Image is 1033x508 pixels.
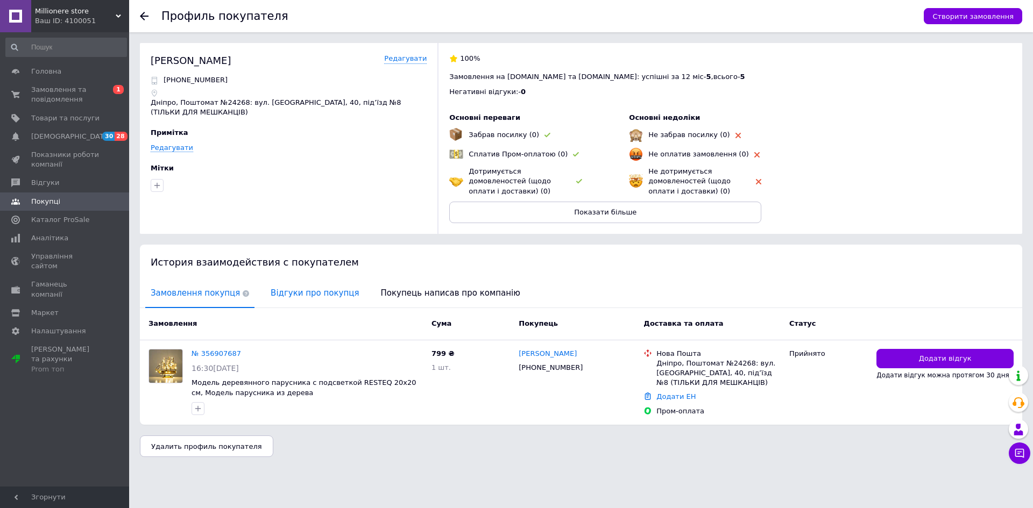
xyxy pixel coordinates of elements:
span: Покупець написав про компанію [376,280,526,307]
a: № 356907687 [192,349,241,357]
button: Удалить профиль покупателя [140,435,273,457]
span: 799 ₴ [431,349,455,357]
button: Показати більше [449,202,761,223]
a: [PERSON_NAME] [519,349,577,359]
span: Замовлення [148,319,197,327]
span: Каталог ProSale [31,215,89,225]
span: Замовлення на [DOMAIN_NAME] та [DOMAIN_NAME]: успішні за 12 міс - , всього - [449,73,745,81]
div: Prom топ [31,364,100,374]
span: Показники роботи компанії [31,150,100,169]
span: Відгуки [31,178,59,188]
span: 0 [521,88,526,96]
div: Прийнято [789,349,868,359]
img: Фото товару [149,349,182,383]
img: emoji [629,128,643,142]
span: Відгуки про покупця [265,280,364,307]
span: Покупець [519,319,558,327]
span: Головна [31,67,61,76]
span: Налаштування [31,326,86,336]
button: Створити замовлення [924,8,1022,24]
a: Додати ЕН [656,392,696,400]
div: [PERSON_NAME] [151,54,231,67]
span: Доставка та оплата [643,319,723,327]
span: Мітки [151,164,174,172]
button: Додати відгук [876,349,1014,369]
span: Маркет [31,308,59,318]
span: Аналітика [31,233,68,243]
span: Не оплатив замовлення (0) [648,150,748,158]
div: [PHONE_NUMBER] [516,361,585,375]
a: Модель деревянного парусника с подсветкой RESTEQ 20х20 см, Модель парусника из дерева [192,378,416,397]
div: Ваш ID: 4100051 [35,16,129,26]
span: Негативні відгуки: - [449,88,521,96]
span: Замовлення та повідомлення [31,85,100,104]
img: rating-tag-type [544,133,550,138]
input: Пошук [5,38,127,57]
img: emoji [449,147,463,161]
span: Не дотримується домовленостей (щодо оплати і доставки) (0) [648,167,731,195]
a: Фото товару [148,349,183,383]
img: emoji [449,128,462,141]
span: [DEMOGRAPHIC_DATA] [31,132,111,141]
img: emoji [629,174,643,188]
img: emoji [629,147,643,161]
div: Повернутися назад [140,12,148,20]
span: Забрав посилку (0) [469,131,539,139]
a: Редагувати [384,54,427,64]
span: 30 [102,132,115,141]
div: Пром-оплата [656,406,781,416]
span: 28 [115,132,127,141]
span: Товари та послуги [31,113,100,123]
span: Додати відгук [919,354,972,364]
p: [PHONE_NUMBER] [164,75,228,85]
div: Нова Пошта [656,349,781,359]
span: Не забрав посилку (0) [648,131,730,139]
span: 1 [113,85,124,94]
span: Удалить профиль покупателя [151,442,262,450]
img: rating-tag-type [735,133,741,138]
span: Основні недоліки [629,113,700,121]
span: Статус [789,319,816,327]
p: Дніпро, Поштомат №24268: вул. [GEOGRAPHIC_DATA], 40, під’їзд №8 (ТІЛЬКИ ДЛЯ МЕШКАНЦІВ) [151,98,427,117]
a: Редагувати [151,144,193,152]
span: Покупці [31,197,60,206]
span: Примітка [151,128,188,137]
span: 5 [706,73,711,81]
img: rating-tag-type [754,152,760,158]
span: Основні переваги [449,113,520,121]
span: [PERSON_NAME] та рахунки [31,345,100,374]
img: emoji [449,174,463,188]
span: 1 шт. [431,363,451,371]
span: История взаимодействия с покупателем [151,256,359,268]
span: Cума [431,319,451,327]
span: 16:30[DATE] [192,364,239,373]
div: Дніпро, Поштомат №24268: вул. [GEOGRAPHIC_DATA], 40, під’їзд №8 (ТІЛЬКИ ДЛЯ МЕШКАНЦІВ) [656,359,781,388]
span: Управління сайтом [31,252,100,271]
img: rating-tag-type [576,179,582,184]
span: Сплатив Пром-оплатою (0) [469,150,568,158]
span: Дотримується домовленостей (щодо оплати і доставки) (0) [469,167,551,195]
span: Створити замовлення [932,12,1014,20]
h1: Профиль покупателя [161,10,288,23]
img: rating-tag-type [573,152,579,157]
span: Замовлення покупця [145,280,254,307]
span: 5 [740,73,745,81]
span: Millionere store [35,6,116,16]
span: Додати відгук можна протягом 30 дня [876,371,1009,379]
button: Чат з покупцем [1009,442,1030,464]
img: rating-tag-type [756,179,761,184]
span: Показати більше [574,208,636,216]
span: 100% [460,54,480,62]
span: Гаманець компанії [31,280,100,299]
